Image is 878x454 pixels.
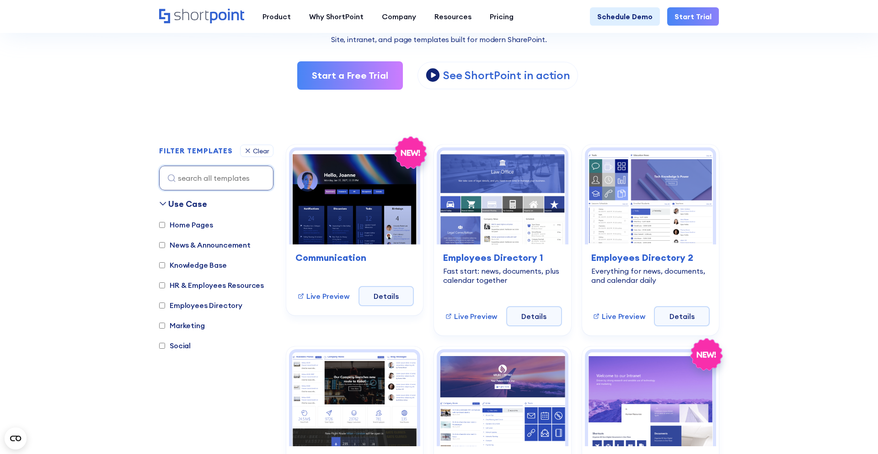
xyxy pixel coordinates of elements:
[159,262,165,268] input: Knowledge Base
[445,311,497,322] a: Live Preview
[159,9,244,24] a: Home
[506,306,562,326] a: Details
[262,11,291,22] div: Product
[591,251,710,265] h3: Employees Directory 2
[159,219,213,230] label: Home Pages
[159,280,264,291] label: HR & Employees Resources
[159,320,205,331] label: Marketing
[382,11,416,22] div: Company
[481,7,523,26] a: Pricing
[159,23,719,45] p: Explore dozens of SharePoint templates — install fast and customize without code. Site, intranet,...
[5,427,27,449] button: Open CMP widget
[159,166,273,190] input: search all templates
[253,7,300,26] a: Product
[373,7,425,26] a: Company
[253,148,269,154] div: Clear
[309,11,364,22] div: Why ShortPoint
[159,147,233,155] h2: FILTER TEMPLATES
[591,266,710,285] div: Everything for news, documents, and calendar daily
[297,291,349,302] a: Live Preview
[490,11,514,22] div: Pricing
[443,68,570,82] p: See ShortPoint in action
[443,251,562,265] h3: Employees Directory 1
[300,7,373,26] a: Why ShortPoint
[159,282,165,288] input: HR & Employees Resources
[159,303,165,308] input: Employees Directory
[159,242,165,248] input: News & Announcement
[418,62,578,89] a: open lightbox
[593,311,645,322] a: Live Preview
[159,300,242,311] label: Employees Directory
[295,251,414,265] h3: Communication
[159,323,165,329] input: Marketing
[159,343,165,349] input: Social
[159,239,251,250] label: News & Announcement
[667,7,719,26] a: Start Trial
[359,286,414,306] a: Details
[159,222,165,228] input: Home Pages
[590,7,660,26] a: Schedule Demo
[654,306,710,326] a: Details
[159,259,227,270] label: Knowledge Base
[443,266,562,285] div: Fast start: news, documents, plus calendar together
[425,7,481,26] a: Resources
[713,348,878,454] iframe: Chat Widget
[297,61,403,90] a: Start a Free Trial
[434,11,471,22] div: Resources
[168,198,207,210] div: Use Case
[159,340,191,351] label: Social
